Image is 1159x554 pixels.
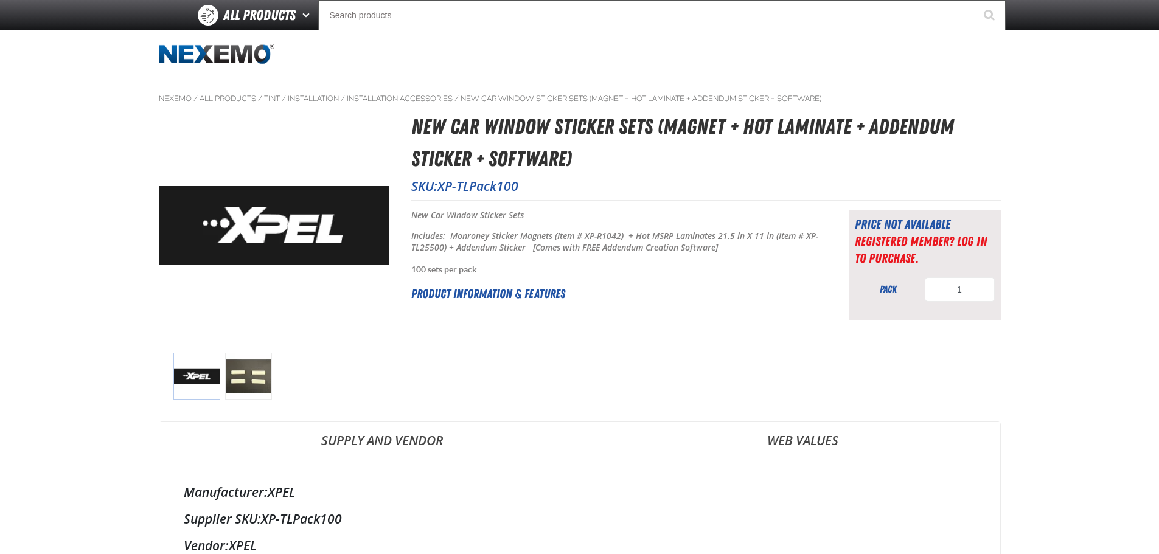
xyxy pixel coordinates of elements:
a: New Car Window Sticker Sets (Magnet + Hot Laminate + Addendum Sticker + Software) [461,94,821,103]
span: / [282,94,286,103]
nav: Breadcrumbs [159,94,1001,103]
strong: 100 sets per pack [411,265,477,274]
a: Web Values [605,422,1000,459]
h1: New Car Window Sticker Sets (Magnet + Hot Laminate + Addendum Sticker + Software) [411,111,1001,175]
a: Installation [288,94,339,103]
div: XPEL [184,483,976,500]
p: Includes: Monroney Sticker Magnets (Item # XP-R1042) + Hot MSRP Laminates 21.5 in X 11 in (Item #... [411,230,818,254]
img: Nexemo logo [159,44,274,65]
img: New Car Window Sticker Sets (Magnet + Hot Laminate + Addendum Sticker + Software) [225,353,272,400]
span: / [454,94,459,103]
a: Supply and Vendor [159,422,605,459]
span: / [341,94,345,103]
a: Nexemo [159,94,192,103]
span: / [258,94,262,103]
label: Vendor: [184,537,229,554]
span: / [193,94,198,103]
div: XPEL [184,537,976,554]
img: New Car Window Sticker Sets (Magnet + Hot Laminate + Addendum Sticker + Software) [159,186,389,265]
input: Product Quantity [925,277,995,302]
label: Manufacturer: [184,483,268,500]
a: Registered Member? Log In to purchase. [855,234,987,266]
a: All Products [200,94,256,103]
div: Price not available [855,216,995,233]
span: All Products [223,4,296,26]
a: Home [159,44,274,65]
p: SKU: [411,178,1001,195]
strong: New Car Window Sticker Sets [411,209,524,221]
img: New Car Window Sticker Sets (Magnet + Hot Laminate + Addendum Sticker + Software) [173,353,220,400]
div: XP-TLPack100 [184,510,976,527]
a: Installation Accessories [347,94,453,103]
div: pack [855,283,922,296]
span: XP-TLPack100 [437,178,518,195]
a: Tint [264,94,280,103]
label: Supplier SKU: [184,510,261,527]
h2: Product Information & Features [411,285,818,303]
